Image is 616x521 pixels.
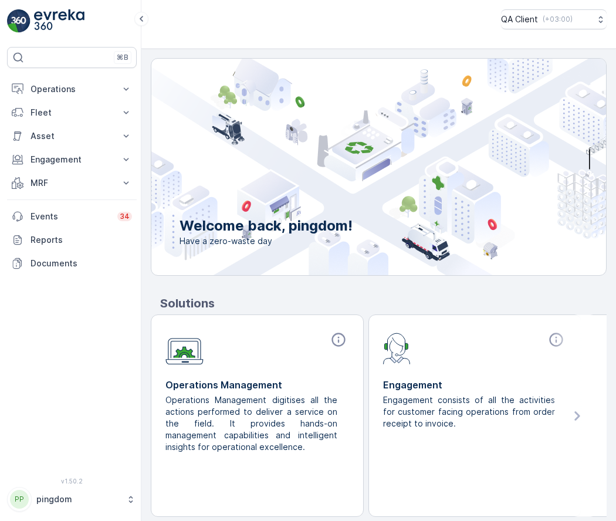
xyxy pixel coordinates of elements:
button: MRF [7,171,137,195]
p: ⌘B [117,53,128,62]
img: city illustration [99,59,606,275]
p: QA Client [501,13,538,25]
a: Documents [7,252,137,275]
p: 34 [120,212,130,221]
p: Operations Management [165,378,349,392]
button: QA Client(+03:00) [501,9,607,29]
button: Asset [7,124,137,148]
button: Operations [7,77,137,101]
p: Reports [31,234,132,246]
p: Documents [31,258,132,269]
img: logo_light-DOdMpM7g.png [34,9,84,33]
a: Reports [7,228,137,252]
p: ( +03:00 ) [543,15,573,24]
div: PP [10,490,29,509]
button: Fleet [7,101,137,124]
p: Events [31,211,110,222]
p: Solutions [160,295,607,312]
p: pingdom [36,493,120,505]
p: Engagement [383,378,567,392]
span: Have a zero-waste day [180,235,353,247]
p: Engagement [31,154,113,165]
img: module-icon [383,331,411,364]
button: PPpingdom [7,487,137,512]
img: logo [7,9,31,33]
p: Welcome back, pingdom! [180,216,353,235]
p: Engagement consists of all the activities for customer facing operations from order receipt to in... [383,394,557,429]
a: Events34 [7,205,137,228]
button: Engagement [7,148,137,171]
span: v 1.50.2 [7,478,137,485]
img: module-icon [165,331,204,365]
p: Operations Management digitises all the actions performed to deliver a service on the field. It p... [165,394,340,453]
p: Operations [31,83,113,95]
p: Fleet [31,107,113,119]
p: Asset [31,130,113,142]
p: MRF [31,177,113,189]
